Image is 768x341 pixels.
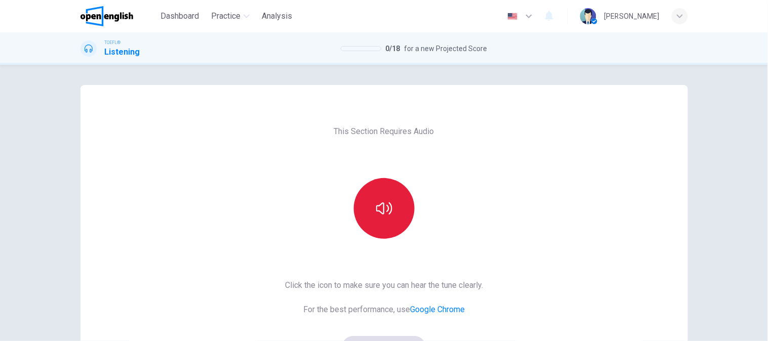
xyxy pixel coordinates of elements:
span: For the best performance, use [285,304,483,316]
span: Practice [211,10,240,22]
span: for a new Projected Score [404,42,487,55]
img: en [506,13,519,20]
span: TOEFL® [105,39,121,46]
div: [PERSON_NAME] [604,10,660,22]
span: Dashboard [160,10,199,22]
span: Analysis [262,10,292,22]
button: Analysis [258,7,296,25]
button: Practice [207,7,254,25]
a: OpenEnglish logo [80,6,157,26]
span: 0 / 18 [385,42,400,55]
a: Google Chrome [410,305,465,314]
img: OpenEnglish logo [80,6,134,26]
button: Dashboard [156,7,203,25]
img: Profile picture [580,8,596,24]
h1: Listening [105,46,140,58]
span: This Section Requires Audio [334,125,434,138]
span: Click the icon to make sure you can hear the tune clearly. [285,279,483,291]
